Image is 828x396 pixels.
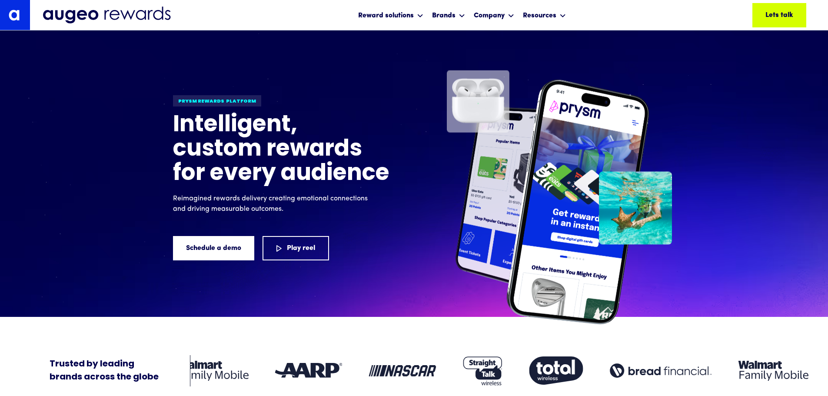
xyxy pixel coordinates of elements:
[523,10,556,21] div: Resources
[173,236,254,260] a: Schedule a demo
[179,361,249,381] img: Client logo: Walmart Family Mobile
[358,10,414,21] div: Reward solutions
[752,3,806,27] a: Lets talk
[738,361,808,381] img: Client logo: Walmart Family Mobile
[263,236,329,260] a: Play reel
[173,113,390,186] h1: Intelligent, custom rewards for every audience
[50,358,159,384] div: Trusted by leading brands across the globe
[173,95,261,106] div: Prysm Rewards platform
[472,3,516,27] div: Company
[173,193,373,214] p: Reimagined rewards delivery creating emotional connections and driving measurable outcomes.
[356,3,426,27] div: Reward solutions
[521,3,568,27] div: Resources
[430,3,467,27] div: Brands
[474,10,505,21] div: Company
[432,10,456,21] div: Brands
